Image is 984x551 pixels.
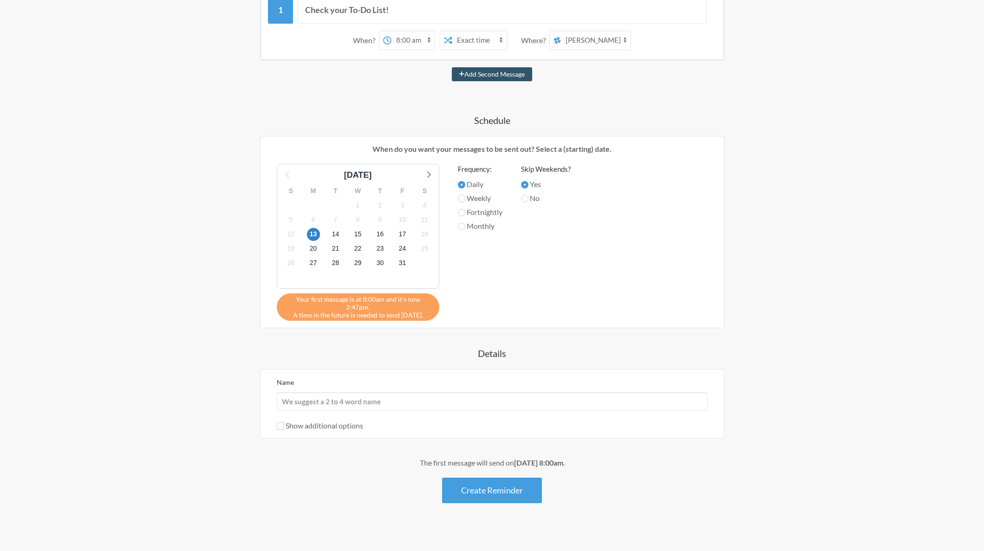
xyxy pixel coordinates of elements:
[374,213,387,226] span: Sunday, November 9, 2025
[458,209,465,216] input: Fortnightly
[418,213,431,226] span: Tuesday, November 11, 2025
[396,228,409,241] span: Monday, November 17, 2025
[277,293,439,321] div: A time in the future is needed to send [DATE].
[452,67,532,81] button: Add Second Message
[514,458,563,467] strong: [DATE] 8:00am
[329,213,342,226] span: Friday, November 7, 2025
[458,220,502,232] label: Monthly
[347,184,369,198] div: W
[521,181,528,188] input: Yes
[329,228,342,241] span: Friday, November 14, 2025
[307,213,320,226] span: Thursday, November 6, 2025
[396,242,409,255] span: Monday, November 24, 2025
[267,143,717,155] p: When do you want your messages to be sent out? Select a (starting) date.
[307,242,320,255] span: Thursday, November 20, 2025
[223,114,762,127] h4: Schedule
[521,193,571,204] label: No
[352,228,365,241] span: Saturday, November 15, 2025
[418,228,431,241] span: Tuesday, November 18, 2025
[352,257,365,270] span: Saturday, November 29, 2025
[521,31,549,50] div: Where?
[458,179,502,190] label: Daily
[391,184,414,198] div: F
[307,257,320,270] span: Thursday, November 27, 2025
[352,199,365,212] span: Saturday, November 1, 2025
[458,164,502,175] label: Frequency:
[329,242,342,255] span: Friday, November 21, 2025
[307,228,320,241] span: Thursday, November 13, 2025
[521,195,528,202] input: No
[285,242,298,255] span: Wednesday, November 19, 2025
[374,242,387,255] span: Sunday, November 23, 2025
[285,228,298,241] span: Wednesday, November 12, 2025
[284,295,432,311] span: Your first message is at 8:00am and it's now 2:47pm.
[458,193,502,204] label: Weekly
[280,184,302,198] div: S
[458,181,465,188] input: Daily
[374,228,387,241] span: Sunday, November 16, 2025
[329,257,342,270] span: Friday, November 28, 2025
[374,199,387,212] span: Sunday, November 2, 2025
[369,184,391,198] div: T
[285,213,298,226] span: Wednesday, November 5, 2025
[302,184,325,198] div: M
[414,184,436,198] div: S
[277,392,708,411] input: We suggest a 2 to 4 word name
[223,347,762,360] h4: Details
[277,421,363,430] label: Show additional options
[352,213,365,226] span: Saturday, November 8, 2025
[396,213,409,226] span: Monday, November 10, 2025
[277,422,284,430] input: Show additional options
[458,223,465,230] input: Monthly
[396,257,409,270] span: Monday, December 1, 2025
[396,199,409,212] span: Monday, November 3, 2025
[374,257,387,270] span: Sunday, November 30, 2025
[325,184,347,198] div: T
[418,242,431,255] span: Tuesday, November 25, 2025
[223,457,762,468] div: The first message will send on .
[521,164,571,175] label: Skip Weekends?
[340,169,376,182] div: [DATE]
[285,257,298,270] span: Wednesday, November 26, 2025
[442,478,542,503] button: Create Reminder
[458,207,502,218] label: Fortnightly
[521,179,571,190] label: Yes
[458,195,465,202] input: Weekly
[352,242,365,255] span: Saturday, November 22, 2025
[418,199,431,212] span: Tuesday, November 4, 2025
[277,378,294,386] label: Name
[353,31,379,50] div: When?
